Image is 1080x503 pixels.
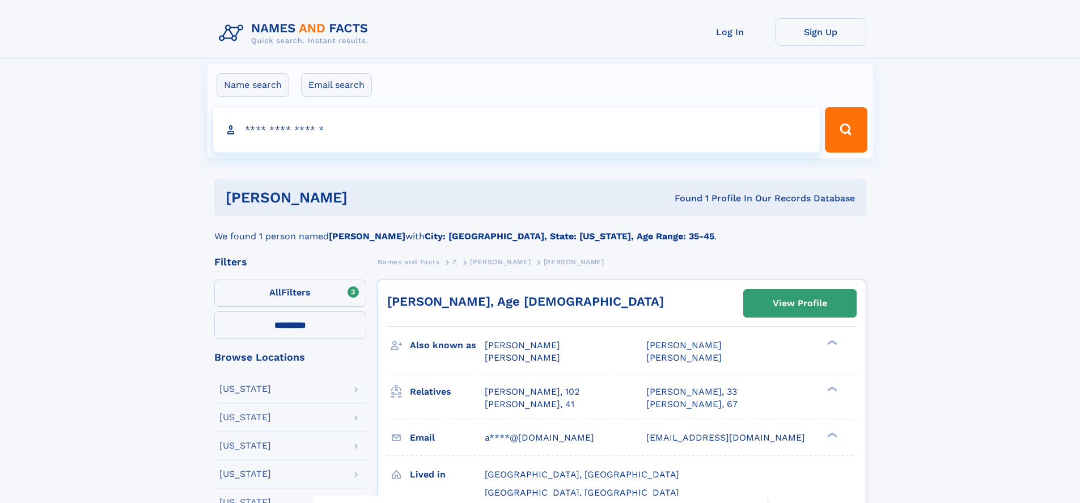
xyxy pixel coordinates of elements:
[685,18,776,46] a: Log In
[544,258,604,266] span: [PERSON_NAME]
[219,413,271,422] div: [US_STATE]
[217,73,289,97] label: Name search
[470,258,531,266] span: [PERSON_NAME]
[824,431,838,438] div: ❯
[646,340,722,350] span: [PERSON_NAME]
[301,73,372,97] label: Email search
[825,107,867,153] button: Search Button
[646,386,737,398] a: [PERSON_NAME], 33
[511,192,855,205] div: Found 1 Profile In Our Records Database
[485,386,579,398] a: [PERSON_NAME], 102
[213,107,820,153] input: search input
[269,287,281,298] span: All
[410,428,485,447] h3: Email
[485,487,679,498] span: [GEOGRAPHIC_DATA], [GEOGRAPHIC_DATA]
[646,432,805,443] span: [EMAIL_ADDRESS][DOMAIN_NAME]
[470,255,531,269] a: [PERSON_NAME]
[646,398,738,411] a: [PERSON_NAME], 67
[773,290,827,316] div: View Profile
[214,280,366,307] label: Filters
[387,294,664,308] a: [PERSON_NAME], Age [DEMOGRAPHIC_DATA]
[219,441,271,450] div: [US_STATE]
[452,258,458,266] span: Z
[776,18,866,46] a: Sign Up
[214,352,366,362] div: Browse Locations
[824,385,838,392] div: ❯
[410,382,485,401] h3: Relatives
[410,465,485,484] h3: Lived in
[219,470,271,479] div: [US_STATE]
[329,231,405,242] b: [PERSON_NAME]
[824,339,838,346] div: ❯
[425,231,714,242] b: City: [GEOGRAPHIC_DATA], State: [US_STATE], Age Range: 35-45
[646,352,722,363] span: [PERSON_NAME]
[214,216,866,243] div: We found 1 person named with .
[219,384,271,394] div: [US_STATE]
[452,255,458,269] a: Z
[378,255,440,269] a: Names and Facts
[214,18,378,49] img: Logo Names and Facts
[410,336,485,355] h3: Also known as
[485,398,574,411] a: [PERSON_NAME], 41
[214,257,366,267] div: Filters
[744,290,856,317] a: View Profile
[485,469,679,480] span: [GEOGRAPHIC_DATA], [GEOGRAPHIC_DATA]
[485,340,560,350] span: [PERSON_NAME]
[485,352,560,363] span: [PERSON_NAME]
[226,191,511,205] h1: [PERSON_NAME]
